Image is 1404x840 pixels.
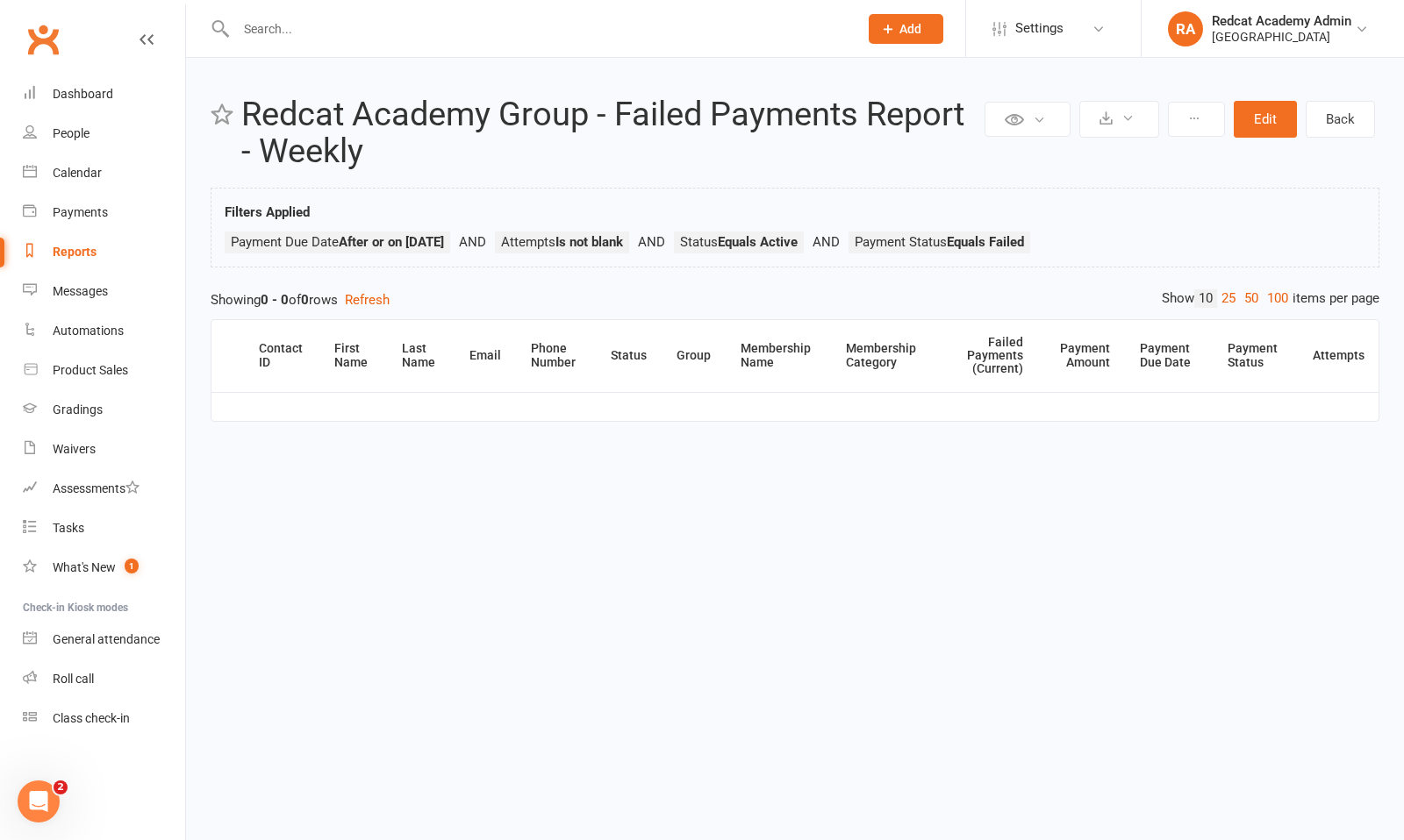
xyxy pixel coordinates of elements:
div: Group [677,349,711,362]
div: Show items per page [1162,289,1379,308]
div: Payment Due Date [1140,342,1198,369]
strong: Equals Failed [947,234,1024,250]
a: Reports [23,232,185,272]
a: Class kiosk mode [23,699,185,738]
div: What's New [53,560,116,574]
div: Reports [53,245,97,259]
a: Roll call [23,659,185,699]
div: Failed Payments (Current) [954,336,1023,376]
a: General attendance kiosk mode [23,620,185,659]
a: 25 [1217,289,1240,308]
div: Payments [53,205,108,219]
strong: 0 [301,292,309,308]
a: Waivers [23,430,185,469]
a: What's New1 [23,548,185,587]
a: Back [1306,101,1375,138]
div: First Name [334,342,372,369]
div: Phone Number [531,342,581,369]
span: Settings [1015,9,1064,48]
a: Messages [23,272,185,311]
div: Payment Status [1228,342,1283,369]
strong: After or on [DATE] [339,234,444,250]
span: Attempts [501,234,623,250]
div: [GEOGRAPHIC_DATA] [1212,29,1351,45]
div: Email [469,349,501,362]
input: Search... [231,17,846,41]
span: 1 [125,559,139,573]
div: Attempts [1313,349,1365,362]
div: Redcat Academy Admin [1212,13,1351,29]
div: People [53,126,90,140]
a: Automations [23,311,185,351]
button: Refresh [345,289,390,310]
div: Contact ID [259,342,304,369]
span: 2 [54,780,68,794]
button: Edit [1234,101,1297,138]
a: Payments [23,193,185,232]
a: Tasks [23,509,185,548]
div: Tasks [53,521,84,535]
strong: Filters Applied [225,204,310,220]
strong: Equals Active [718,234,798,250]
a: Gradings [23,390,185,430]
button: Add [869,14,943,44]
div: Roll call [53,672,94,686]
h2: Redcat Academy Group - Failed Payments Report - Weekly [241,96,980,170]
div: Gradings [53,402,103,416]
div: General attendance [53,632,160,646]
div: Class check-in [53,711,130,725]
div: Status [611,349,647,362]
a: Product Sales [23,351,185,390]
a: 10 [1194,289,1217,308]
span: Payment Status [855,234,1024,250]
span: Add [899,22,921,36]
div: Payment Amount [1053,342,1110,369]
div: Dashboard [53,87,113,101]
a: Dashboard [23,75,185,114]
span: Payment Due Date [231,234,444,250]
div: Assessments [53,481,140,495]
a: Assessments [23,469,185,509]
div: Last Name [402,342,440,369]
div: Showing of rows [211,289,1379,310]
div: RA [1168,11,1203,46]
iframe: Intercom live chat [18,780,60,822]
strong: 0 - 0 [261,292,289,308]
div: Membership Category [846,342,924,369]
a: Clubworx [21,18,65,61]
a: Calendar [23,153,185,193]
div: Waivers [53,442,96,456]
a: 100 [1263,289,1293,308]
strong: Is not blank [555,234,623,250]
div: Product Sales [53,363,128,377]
div: Messages [53,284,108,298]
div: Automations [53,324,124,338]
a: People [23,114,185,153]
a: 50 [1240,289,1263,308]
div: Membership Name [741,342,816,369]
span: Status [680,234,798,250]
div: Calendar [53,166,102,180]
